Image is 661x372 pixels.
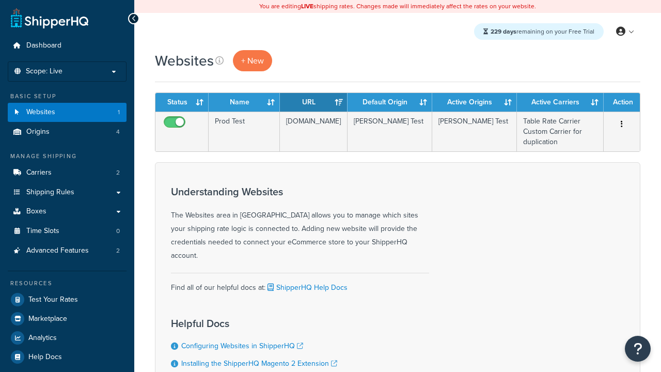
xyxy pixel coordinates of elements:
[26,108,55,117] span: Websites
[11,8,88,28] a: ShipperHQ Home
[517,93,604,112] th: Active Carriers: activate to sort column ascending
[155,93,209,112] th: Status: activate to sort column ascending
[26,246,89,255] span: Advanced Features
[8,92,127,101] div: Basic Setup
[8,290,127,309] a: Test Your Rates
[116,168,120,177] span: 2
[26,128,50,136] span: Origins
[280,112,348,151] td: [DOMAIN_NAME]
[26,168,52,177] span: Carriers
[8,222,127,241] li: Time Slots
[28,296,78,304] span: Test Your Rates
[517,112,604,151] td: Table Rate Carrier Custom Carrier for duplication
[8,309,127,328] a: Marketplace
[171,318,357,329] h3: Helpful Docs
[171,186,429,197] h3: Understanding Websites
[28,353,62,362] span: Help Docs
[28,334,57,343] span: Analytics
[348,93,432,112] th: Default Origin: activate to sort column ascending
[432,93,517,112] th: Active Origins: activate to sort column ascending
[8,163,127,182] li: Carriers
[8,163,127,182] a: Carriers 2
[8,202,127,221] a: Boxes
[116,246,120,255] span: 2
[8,241,127,260] li: Advanced Features
[8,122,127,142] a: Origins 4
[26,188,74,197] span: Shipping Rules
[171,186,429,262] div: The Websites area in [GEOGRAPHIC_DATA] allows you to manage which sites your shipping rate logic ...
[8,183,127,202] a: Shipping Rules
[8,122,127,142] li: Origins
[265,282,348,293] a: ShipperHQ Help Docs
[26,207,46,216] span: Boxes
[116,128,120,136] span: 4
[181,340,303,351] a: Configuring Websites in ShipperHQ
[280,93,348,112] th: URL: activate to sort column ascending
[209,93,280,112] th: Name: activate to sort column ascending
[8,329,127,347] a: Analytics
[8,152,127,161] div: Manage Shipping
[474,23,604,40] div: remaining on your Free Trial
[8,103,127,122] li: Websites
[625,336,651,362] button: Open Resource Center
[118,108,120,117] span: 1
[26,41,61,50] span: Dashboard
[8,222,127,241] a: Time Slots 0
[8,36,127,55] a: Dashboard
[241,55,264,67] span: + New
[491,27,516,36] strong: 229 days
[26,67,62,76] span: Scope: Live
[28,315,67,323] span: Marketplace
[155,51,214,71] h1: Websites
[8,103,127,122] a: Websites 1
[116,227,120,236] span: 0
[432,112,517,151] td: [PERSON_NAME] Test
[8,279,127,288] div: Resources
[301,2,313,11] b: LIVE
[233,50,272,71] a: + New
[171,273,429,295] div: Find all of our helpful docs at:
[348,112,432,151] td: [PERSON_NAME] Test
[181,358,337,369] a: Installing the ShipperHQ Magento 2 Extension
[604,93,640,112] th: Action
[26,227,59,236] span: Time Slots
[209,112,280,151] td: Prod Test
[8,348,127,366] a: Help Docs
[8,241,127,260] a: Advanced Features 2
